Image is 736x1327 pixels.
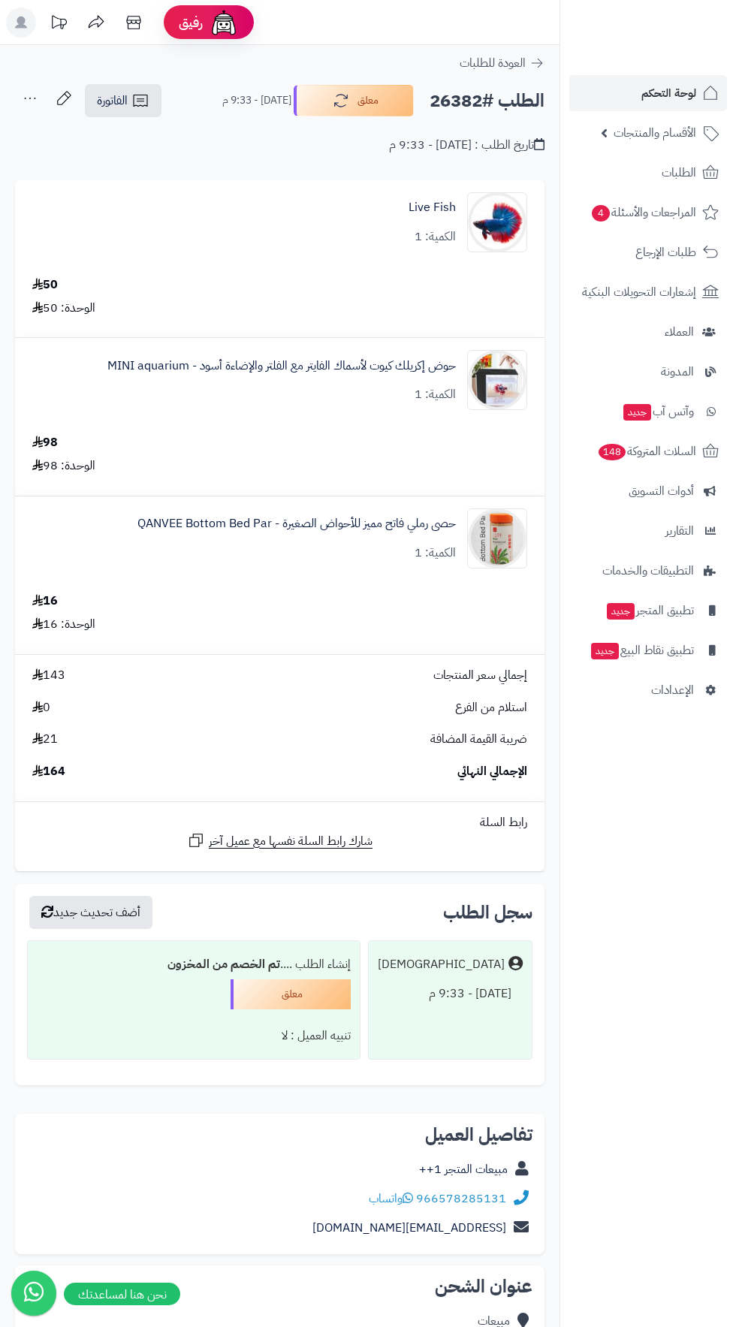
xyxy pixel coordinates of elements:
span: ضريبة القيمة المضافة [430,731,527,748]
div: رابط السلة [21,814,538,831]
div: الوحدة: 16 [32,616,95,633]
span: إجمالي سعر المنتجات [433,667,527,684]
span: 0 [32,699,50,716]
a: التطبيقات والخدمات [569,553,727,589]
a: المراجعات والأسئلة4 [569,195,727,231]
a: مبيعات المتجر 1++ [419,1160,508,1178]
img: logo-2.png [634,42,722,74]
a: العودة للطلبات [460,54,544,72]
div: معلق [231,979,351,1009]
div: 16 [32,593,58,610]
span: المراجعات والأسئلة [590,202,696,223]
b: تم الخصم من المخزون [167,955,280,973]
span: الإعدادات [651,680,694,701]
span: استلام من الفرع [455,699,527,716]
a: [EMAIL_ADDRESS][DOMAIN_NAME] [312,1219,506,1237]
span: الطلبات [662,162,696,183]
span: 21 [32,731,58,748]
a: واتساب [369,1190,413,1208]
div: الوحدة: 50 [32,300,95,317]
span: الفاتورة [97,92,128,110]
span: طلبات الإرجاع [635,242,696,263]
a: الفاتورة [85,84,161,117]
a: حوض إكريلك كيوت لأسماك الفايتر مع الفلتر والإضاءة أسود - MINI aquarium [107,357,456,375]
a: حصى رملي فاتح مميز للأحواض الصغيرة - QANVEE Bottom Bed Par [137,515,456,532]
a: طلبات الإرجاع [569,234,727,270]
div: الكمية: 1 [415,544,456,562]
h2: تفاصيل العميل [27,1126,532,1144]
span: جديد [607,603,635,620]
div: الكمية: 1 [415,386,456,403]
a: وآتس آبجديد [569,394,727,430]
a: إشعارات التحويلات البنكية [569,274,727,310]
a: تحديثات المنصة [40,8,77,41]
div: تنبيه العميل : لا [37,1021,351,1051]
div: 98 [32,434,58,451]
h3: سجل الطلب [443,903,532,921]
small: [DATE] - 9:33 م [222,93,291,108]
a: الإعدادات [569,672,727,708]
img: 1748951658-IMG-20250603-WA0048%D8%B9%D9%81%D8%A9%D8%BA%D9%87%D8%A9%D9%8A%D9%89-90x90.jpg [468,350,526,410]
a: لوحة التحكم [569,75,727,111]
span: أدوات التسويق [629,481,694,502]
a: السلات المتروكة148 [569,433,727,469]
a: العملاء [569,314,727,350]
img: 1668693416-2844004-Center-1-90x90.jpg [468,192,526,252]
span: 143 [32,667,65,684]
span: 148 [599,444,626,460]
a: التقارير [569,513,727,549]
a: تطبيق نقاط البيعجديد [569,632,727,668]
span: إشعارات التحويلات البنكية [582,282,696,303]
span: شارك رابط السلة نفسها مع عميل آخر [209,833,373,850]
a: شارك رابط السلة نفسها مع عميل آخر [187,831,373,850]
span: السلات المتروكة [597,441,696,462]
span: التقارير [665,520,694,541]
span: العملاء [665,321,694,342]
span: 164 [32,763,65,780]
span: الأقسام والمنتجات [614,122,696,143]
span: المدونة [661,361,694,382]
a: الطلبات [569,155,727,191]
div: تاريخ الطلب : [DATE] - 9:33 م [389,137,544,154]
div: إنشاء الطلب .... [37,950,351,979]
div: الكمية: 1 [415,228,456,246]
span: جديد [591,643,619,659]
a: تطبيق المتجرجديد [569,593,727,629]
button: معلق [294,85,414,116]
button: أضف تحديث جديد [29,896,152,929]
div: 50 [32,276,58,294]
a: المدونة [569,354,727,390]
span: تطبيق المتجر [605,600,694,621]
span: جديد [623,404,651,421]
img: ai-face.png [209,8,239,38]
img: 1749333253-1749144414204_pg5baq_2_15%D9%81%D9%84%D9%84%D8%A7%D8%BA%D8%A7%D9%897%D8%B9%D8%AA%D8%A9... [468,508,526,568]
div: [DATE] - 9:33 م [378,979,523,1009]
span: الإجمالي النهائي [457,763,527,780]
span: وآتس آب [622,401,694,422]
span: رفيق [179,14,203,32]
a: أدوات التسويق [569,473,727,509]
h2: عنوان الشحن [27,1277,532,1295]
h2: الطلب #26382 [430,86,544,116]
div: [DEMOGRAPHIC_DATA] [378,956,505,973]
span: تطبيق نقاط البيع [590,640,694,661]
div: الوحدة: 98 [32,457,95,475]
span: العودة للطلبات [460,54,526,72]
a: Live Fish [409,199,456,216]
span: لوحة التحكم [641,83,696,104]
span: التطبيقات والخدمات [602,560,694,581]
a: 966578285131 [416,1190,506,1208]
span: 4 [592,205,610,222]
